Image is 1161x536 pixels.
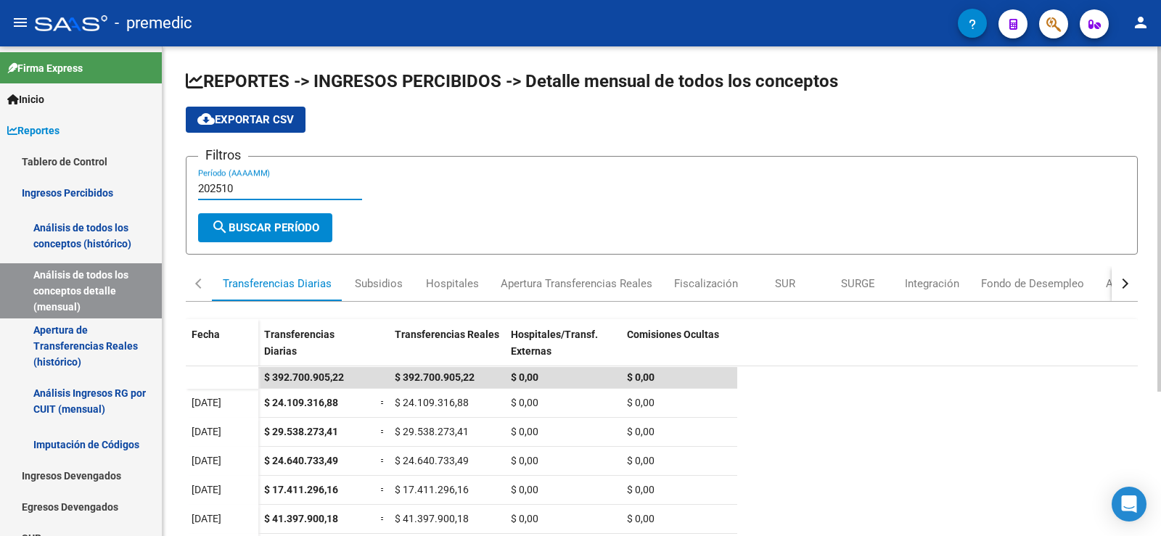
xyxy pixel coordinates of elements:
button: Buscar Período [198,213,332,242]
span: [DATE] [192,484,221,495]
span: Inicio [7,91,44,107]
span: $ 29.538.273,41 [395,426,469,437]
span: Fecha [192,329,220,340]
div: Subsidios [355,276,403,292]
span: $ 41.397.900,18 [264,513,338,524]
datatable-header-cell: Fecha [186,319,258,380]
span: $ 392.700.905,22 [264,371,344,383]
datatable-header-cell: Transferencias Reales [389,319,505,380]
span: $ 0,00 [627,371,655,383]
span: = [380,513,386,524]
mat-icon: menu [12,14,29,31]
div: Open Intercom Messenger [1112,487,1146,521]
span: $ 0,00 [627,513,655,524]
span: Exportar CSV [197,113,294,126]
span: $ 24.109.316,88 [395,397,469,408]
span: [DATE] [192,426,221,437]
span: $ 17.411.296,16 [264,484,338,495]
span: [DATE] [192,397,221,408]
span: $ 0,00 [511,426,538,437]
span: = [380,426,386,437]
div: Transferencias Diarias [223,276,332,292]
span: $ 0,00 [627,484,655,495]
datatable-header-cell: Transferencias Diarias [258,319,374,380]
span: [DATE] [192,513,221,524]
div: SURGE [841,276,875,292]
div: Integración [905,276,959,292]
span: REPORTES -> INGRESOS PERCIBIDOS -> Detalle mensual de todos los conceptos [186,71,838,91]
div: SUR [775,276,795,292]
div: Hospitales [426,276,479,292]
span: [DATE] [192,455,221,466]
span: Buscar Período [211,221,319,234]
mat-icon: cloud_download [197,110,215,128]
span: Comisiones Ocultas [627,329,719,340]
span: $ 0,00 [511,484,538,495]
span: Firma Express [7,60,83,76]
span: $ 0,00 [511,455,538,466]
mat-icon: person [1132,14,1149,31]
span: Hospitales/Transf. Externas [511,329,598,357]
span: $ 17.411.296,16 [395,484,469,495]
div: Fiscalización [674,276,738,292]
span: $ 0,00 [511,513,538,524]
span: $ 29.538.273,41 [264,426,338,437]
button: Exportar CSV [186,107,305,133]
span: $ 24.640.733,49 [264,455,338,466]
span: Transferencias Reales [395,329,499,340]
div: Apertura Transferencias Reales [501,276,652,292]
span: = [380,484,386,495]
span: $ 0,00 [627,397,655,408]
span: $ 392.700.905,22 [395,371,475,383]
span: $ 24.109.316,88 [264,397,338,408]
span: $ 0,00 [627,455,655,466]
span: - premedic [115,7,192,39]
span: Transferencias Diarias [264,329,335,357]
span: Reportes [7,123,60,139]
datatable-header-cell: Hospitales/Transf. Externas [505,319,621,380]
h3: Filtros [198,145,248,165]
span: $ 0,00 [511,397,538,408]
span: $ 0,00 [511,371,538,383]
mat-icon: search [211,218,229,236]
span: = [380,455,386,466]
span: $ 0,00 [627,426,655,437]
span: $ 41.397.900,18 [395,513,469,524]
div: Fondo de Desempleo [981,276,1084,292]
span: $ 24.640.733,49 [395,455,469,466]
span: = [380,397,386,408]
datatable-header-cell: Comisiones Ocultas [621,319,737,380]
